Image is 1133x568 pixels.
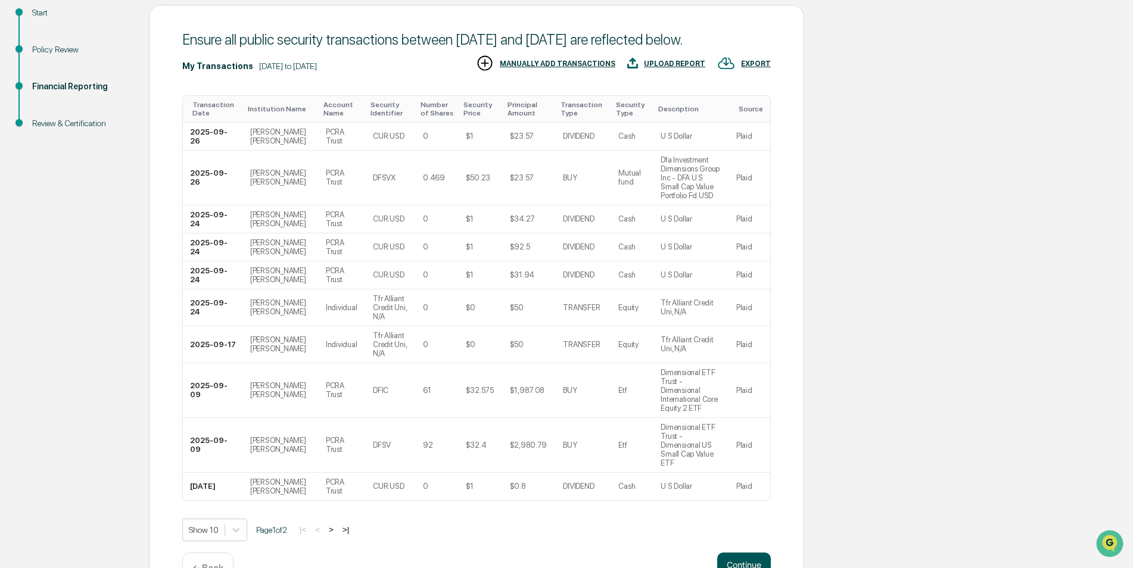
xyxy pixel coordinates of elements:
[661,482,692,491] div: U S Dollar
[373,331,409,358] div: Tfr Alliant Credit Uni, N/A
[729,123,770,151] td: Plaid
[319,326,366,363] td: Individual
[729,205,770,233] td: Plaid
[183,205,243,233] td: 2025-09-24
[563,242,594,251] div: DIVIDEND
[248,105,314,113] div: Toggle SortBy
[182,31,771,48] div: Ensure all public security transactions between [DATE] and [DATE] are reflected below.
[256,525,287,535] span: Page 1 of 2
[466,214,474,223] div: $1
[476,54,494,72] img: MANUALLY ADD TRANSACTIONS
[510,340,524,349] div: $50
[1095,529,1127,561] iframe: Open customer support
[618,242,635,251] div: Cash
[98,150,148,162] span: Attestations
[373,294,409,321] div: Tfr Alliant Credit Uni, N/A
[563,441,577,450] div: BUY
[466,270,474,279] div: $1
[250,478,312,495] div: [PERSON_NAME] [PERSON_NAME]
[423,214,428,223] div: 0
[32,80,130,93] div: Financial Reporting
[183,326,243,363] td: 2025-09-17
[183,363,243,418] td: 2025-09-09
[510,242,530,251] div: $92.5
[510,303,524,312] div: $50
[319,473,366,500] td: PCRA Trust
[618,214,635,223] div: Cash
[319,205,366,233] td: PCRA Trust
[183,261,243,289] td: 2025-09-24
[618,340,638,349] div: Equity
[373,482,404,491] div: CUR:USD
[373,173,396,182] div: DFSVX
[250,210,312,228] div: [PERSON_NAME] [PERSON_NAME]
[618,303,638,312] div: Equity
[563,270,594,279] div: DIVIDEND
[183,473,243,500] td: [DATE]
[466,441,487,450] div: $32.4
[319,233,366,261] td: PCRA Trust
[729,289,770,326] td: Plaid
[510,482,526,491] div: $0.8
[319,289,366,326] td: Individual
[466,242,474,251] div: $1
[508,101,552,117] div: Toggle SortBy
[618,441,627,450] div: Etf
[32,43,130,56] div: Policy Review
[423,270,428,279] div: 0
[7,168,80,189] a: 🔎Data Lookup
[510,214,535,223] div: $34.27
[563,173,577,182] div: BUY
[7,145,82,167] a: 🖐️Preclearance
[510,173,534,182] div: $23.57
[466,173,490,182] div: $50.23
[250,168,312,186] div: [PERSON_NAME] [PERSON_NAME]
[373,132,404,141] div: CUR:USD
[12,174,21,183] div: 🔎
[739,105,765,113] div: Toggle SortBy
[729,151,770,205] td: Plaid
[466,340,475,349] div: $0
[312,525,323,535] button: <
[658,105,724,113] div: Toggle SortBy
[661,270,692,279] div: U S Dollar
[373,270,404,279] div: CUR:USD
[729,473,770,500] td: Plaid
[373,386,388,395] div: DFIC
[618,386,627,395] div: Etf
[627,54,638,72] img: UPLOAD REPORT
[183,123,243,151] td: 2025-09-26
[729,261,770,289] td: Plaid
[32,7,130,19] div: Start
[250,381,312,399] div: [PERSON_NAME] [PERSON_NAME]
[325,525,337,535] button: >
[250,298,312,316] div: [PERSON_NAME] [PERSON_NAME]
[319,123,366,151] td: PCRA Trust
[319,261,366,289] td: PCRA Trust
[466,386,494,395] div: $32.575
[644,60,705,68] div: UPLOAD REPORT
[319,151,366,205] td: PCRA Trust
[259,61,317,71] div: [DATE] to [DATE]
[661,242,692,251] div: U S Dollar
[466,303,475,312] div: $0
[510,270,534,279] div: $31.94
[250,127,312,145] div: [PERSON_NAME] [PERSON_NAME]
[466,482,474,491] div: $1
[183,418,243,473] td: 2025-09-09
[563,214,594,223] div: DIVIDEND
[32,117,130,130] div: Review & Certification
[250,335,312,353] div: [PERSON_NAME] [PERSON_NAME]
[661,423,722,467] div: Dimensional ETF Trust - Dimensional US Small Cap Value ETF
[717,54,735,72] img: EXPORT
[183,233,243,261] td: 2025-09-24
[183,151,243,205] td: 2025-09-26
[618,132,635,141] div: Cash
[466,132,474,141] div: $1
[423,482,428,491] div: 0
[86,151,96,161] div: 🗄️
[729,363,770,418] td: Plaid
[373,214,404,223] div: CUR:USD
[12,151,21,161] div: 🖐️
